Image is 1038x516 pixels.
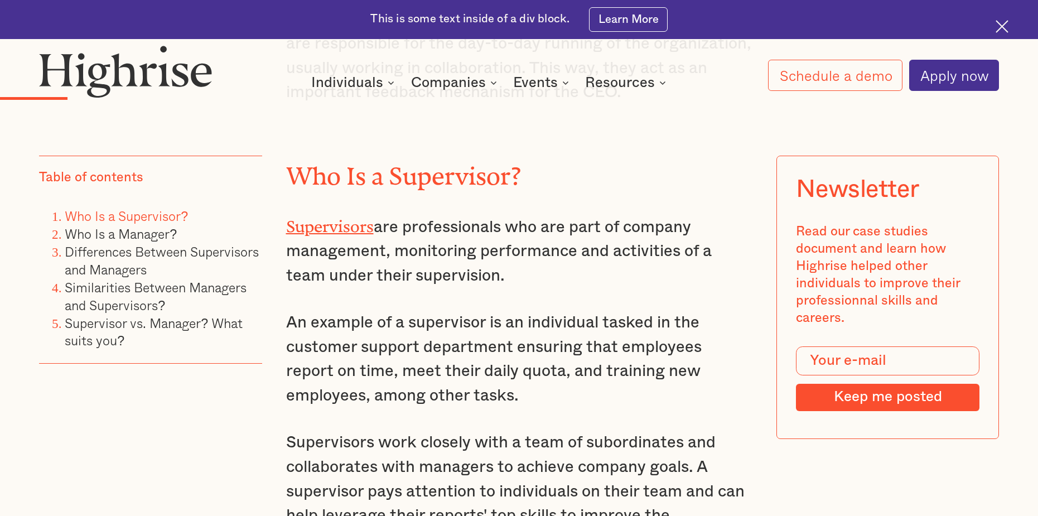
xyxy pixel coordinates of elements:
div: Resources [585,76,669,89]
input: Your e-mail [796,346,979,375]
a: Similarities Between Managers and Supervisors? [65,277,247,315]
a: Who Is a Supervisor? [65,206,188,226]
form: Modal Form [796,346,979,411]
a: Differences Between Supervisors and Managers [65,242,259,279]
div: Table of contents [39,169,143,186]
div: Individuals [311,76,398,89]
a: Who Is a Manager? [65,224,177,244]
div: Individuals [311,76,383,89]
a: Apply now [909,60,1000,91]
div: Companies [411,76,500,89]
p: An example of a supervisor is an individual tasked in the customer support department ensuring th... [286,311,752,408]
a: Supervisor vs. Manager? What suits you? [65,313,243,351]
img: Cross icon [996,20,1008,33]
div: Resources [585,76,655,89]
div: Read our case studies document and learn how Highrise helped other individuals to improve their p... [796,224,979,327]
div: This is some text inside of a div block. [370,12,569,27]
div: Events [513,76,572,89]
a: Learn More [589,7,667,32]
div: Newsletter [796,176,919,204]
a: Supervisors [286,217,374,228]
h2: Who Is a Supervisor? [286,157,752,184]
img: Highrise logo [39,45,213,98]
div: Events [513,76,558,89]
p: are professionals who are part of company management, monitoring performance and activities of a ... [286,212,752,288]
input: Keep me posted [796,384,979,411]
a: Schedule a demo [768,60,902,91]
div: Companies [411,76,486,89]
